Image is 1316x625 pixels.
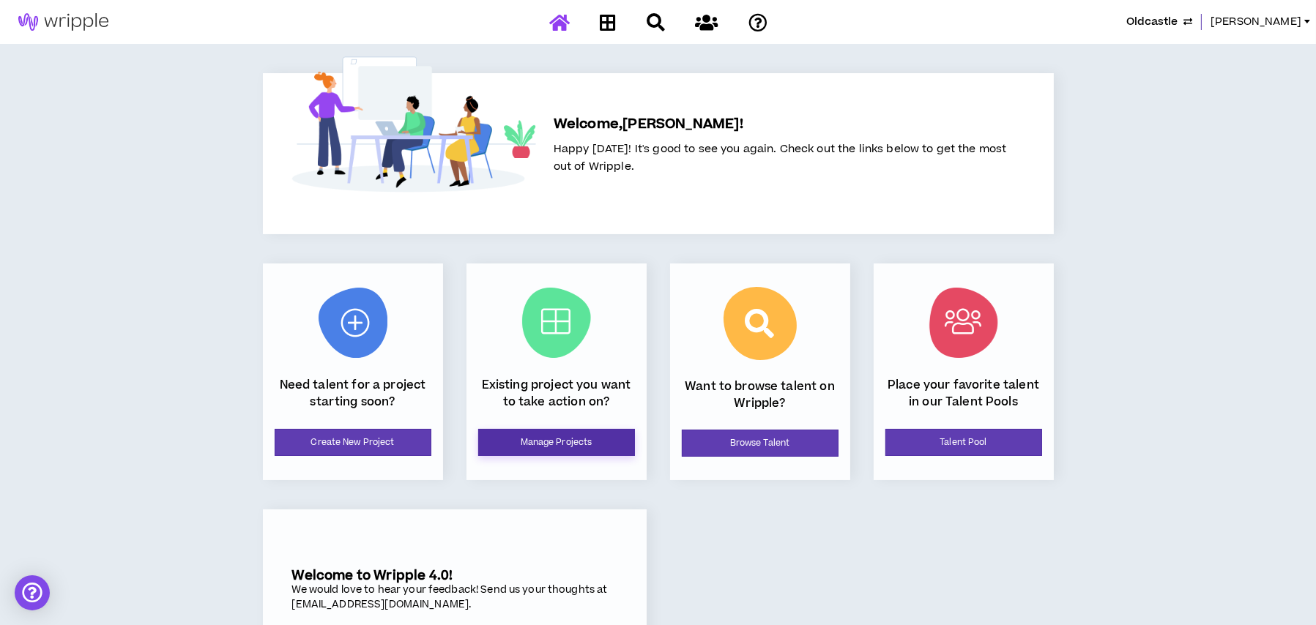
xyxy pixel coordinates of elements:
div: We would love to hear your feedback! Send us your thoughts at [EMAIL_ADDRESS][DOMAIN_NAME]. [292,583,617,612]
img: Current Projects [522,288,591,358]
a: Talent Pool [885,429,1042,456]
h5: Welcome to Wripple 4.0! [292,568,617,583]
a: Manage Projects [478,429,635,456]
span: [PERSON_NAME] [1211,14,1301,30]
p: Place your favorite talent in our Talent Pools [885,377,1042,410]
p: Existing project you want to take action on? [478,377,635,410]
p: Need talent for a project starting soon? [275,377,431,410]
span: Oldcastle [1126,14,1178,30]
img: Talent Pool [929,288,998,358]
button: Oldcastle [1126,14,1192,30]
p: Want to browse talent on Wripple? [682,378,839,411]
h5: Welcome, [PERSON_NAME] ! [554,114,1007,135]
a: Browse Talent [682,430,839,457]
img: New Project [319,288,387,358]
span: Happy [DATE]! It's good to see you again. Check out the links below to get the most out of Wripple. [554,141,1007,174]
a: Create New Project [275,429,431,456]
div: Open Intercom Messenger [15,575,50,610]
